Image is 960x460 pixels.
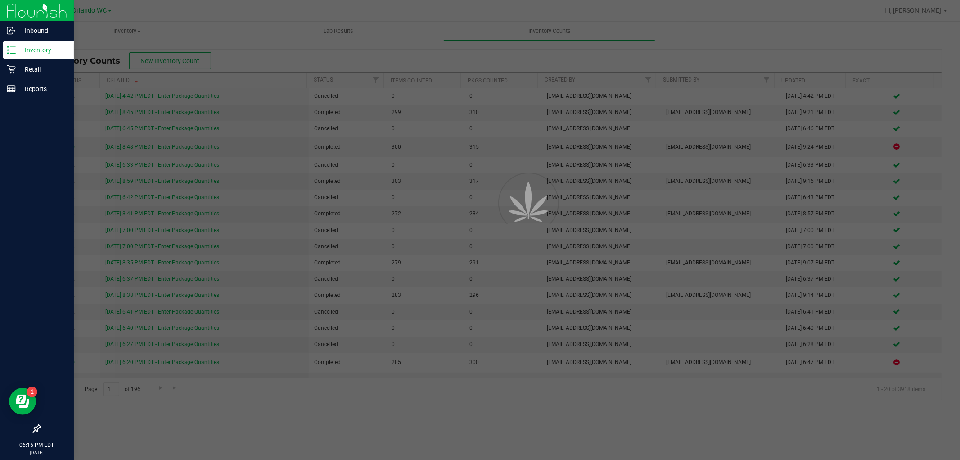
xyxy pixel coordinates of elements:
p: Inbound [16,25,70,36]
inline-svg: Inventory [7,46,16,55]
iframe: Resource center unread badge [27,387,37,397]
p: 06:15 PM EDT [4,441,70,449]
inline-svg: Retail [7,65,16,74]
p: [DATE] [4,449,70,456]
inline-svg: Inbound [7,26,16,35]
iframe: Resource center [9,388,36,415]
p: Retail [16,64,70,75]
inline-svg: Reports [7,84,16,93]
p: Reports [16,83,70,94]
p: Inventory [16,45,70,55]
